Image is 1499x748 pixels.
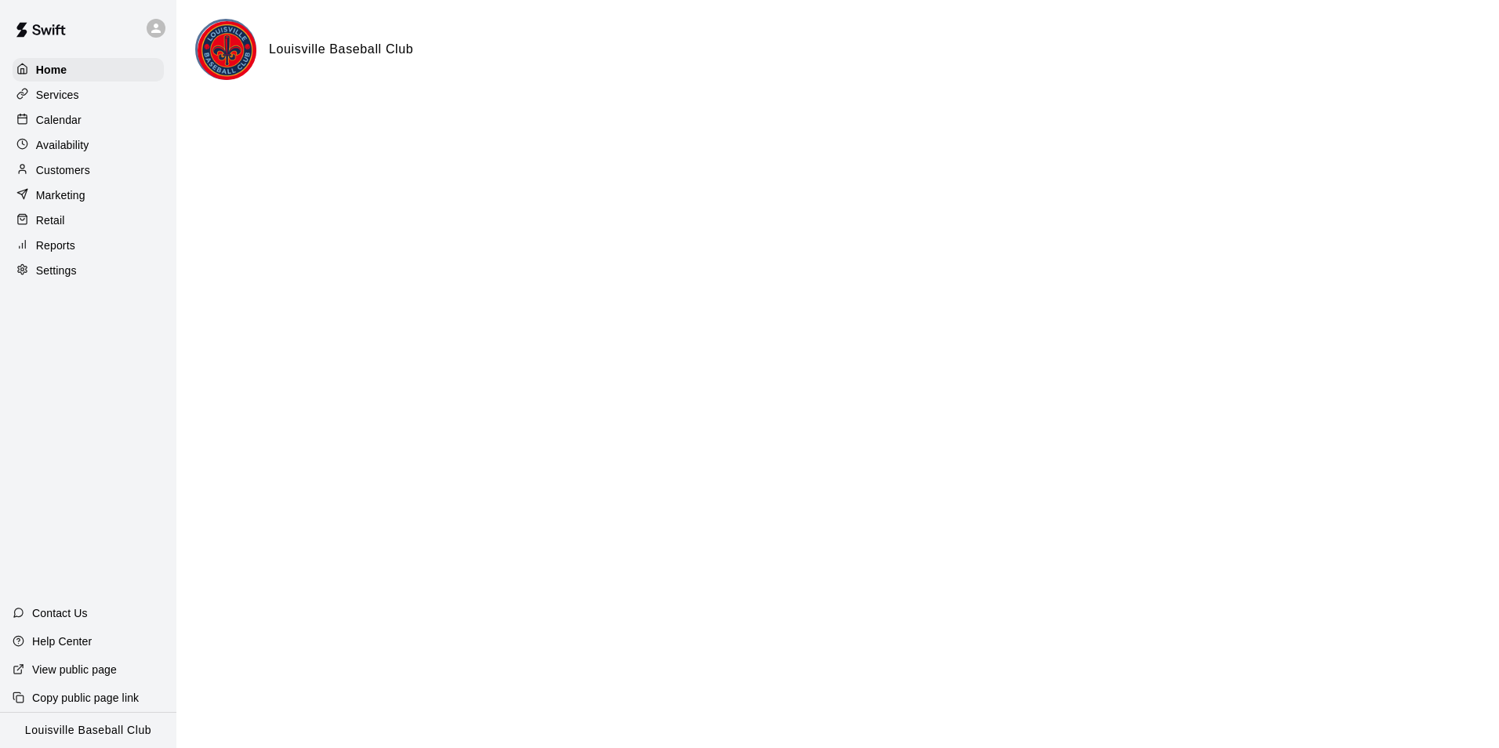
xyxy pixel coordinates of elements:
[36,263,77,278] p: Settings
[36,87,79,103] p: Services
[13,209,164,232] a: Retail
[13,108,164,132] a: Calendar
[32,662,117,677] p: View public page
[13,183,164,207] a: Marketing
[36,112,82,128] p: Calendar
[32,634,92,649] p: Help Center
[13,234,164,257] a: Reports
[36,212,65,228] p: Retail
[36,62,67,78] p: Home
[36,187,85,203] p: Marketing
[13,158,164,182] a: Customers
[36,162,90,178] p: Customers
[32,690,139,706] p: Copy public page link
[198,21,256,80] img: Louisville Baseball Club logo
[36,238,75,253] p: Reports
[13,259,164,282] a: Settings
[269,39,413,60] h6: Louisville Baseball Club
[32,605,88,621] p: Contact Us
[13,133,164,157] a: Availability
[13,83,164,107] a: Services
[13,58,164,82] a: Home
[25,722,151,739] p: Louisville Baseball Club
[36,137,89,153] p: Availability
